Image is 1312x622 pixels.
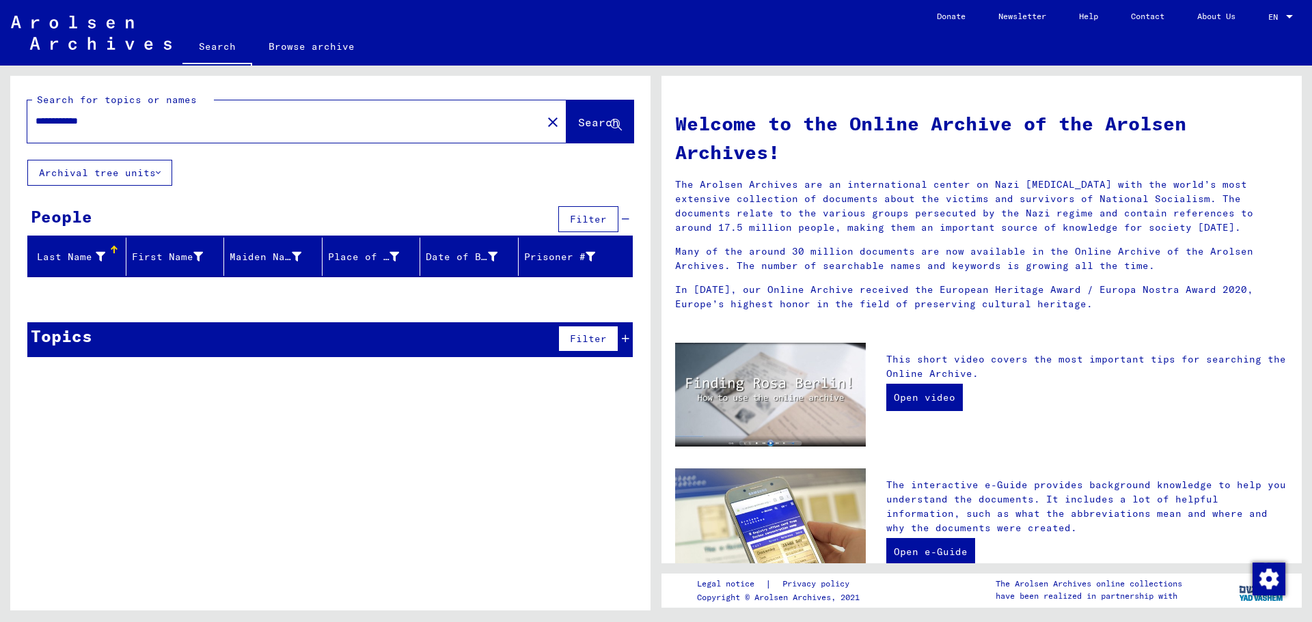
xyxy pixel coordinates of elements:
span: Filter [570,213,607,225]
p: Many of the around 30 million documents are now available in the Online Archive of the Arolsen Ar... [675,244,1288,273]
a: Browse archive [252,30,371,63]
p: In [DATE], our Online Archive received the European Heritage Award / Europa Nostra Award 2020, Eu... [675,283,1288,311]
button: Search [566,100,633,143]
div: Prisoner # [524,246,616,268]
img: video.jpg [675,343,866,447]
a: Privacy policy [771,577,866,591]
mat-select-trigger: EN [1268,12,1278,22]
mat-header-cell: Last Name [28,238,126,276]
p: Copyright © Arolsen Archives, 2021 [697,591,866,604]
a: Open video [886,384,963,411]
div: Last Name [33,246,126,268]
a: Legal notice [697,577,765,591]
div: Prisoner # [524,250,596,264]
mat-header-cell: Place of Birth [323,238,421,276]
p: This short video covers the most important tips for searching the Online Archive. [886,352,1288,381]
div: Place of Birth [328,246,420,268]
div: First Name [132,246,224,268]
mat-icon: close [545,114,561,130]
p: have been realized in partnership with [996,590,1182,602]
div: | [697,577,866,591]
mat-label: Search for topics or names [37,94,197,106]
span: Search [578,115,619,129]
mat-header-cell: First Name [126,238,225,276]
p: The interactive e-Guide provides background knowledge to help you understand the documents. It in... [886,478,1288,535]
p: The Arolsen Archives are an international center on Nazi [MEDICAL_DATA] with the world’s most ext... [675,178,1288,235]
h1: Welcome to the Online Archive of the Arolsen Archives! [675,109,1288,167]
mat-header-cell: Prisoner # [519,238,633,276]
div: Topics [31,324,92,348]
div: Place of Birth [328,250,400,264]
button: Filter [558,206,618,232]
mat-header-cell: Date of Birth [420,238,519,276]
button: Archival tree units [27,160,172,186]
p: The Arolsen Archives online collections [996,578,1182,590]
button: Clear [539,108,566,135]
span: Filter [570,333,607,345]
img: Arolsen_neg.svg [11,16,172,50]
a: Search [182,30,252,66]
div: First Name [132,250,204,264]
mat-header-cell: Maiden Name [224,238,323,276]
div: Maiden Name [230,246,322,268]
img: yv_logo.png [1236,573,1287,607]
a: Open e-Guide [886,538,975,565]
button: Filter [558,326,618,352]
div: Date of Birth [426,250,497,264]
div: Maiden Name [230,250,301,264]
img: Zustimmung ändern [1253,563,1285,595]
div: People [31,204,92,229]
div: Date of Birth [426,246,518,268]
img: eguide.jpg [675,468,866,595]
div: Last Name [33,250,105,264]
